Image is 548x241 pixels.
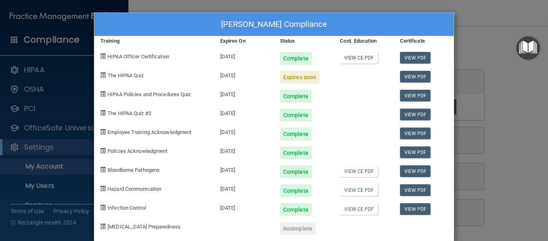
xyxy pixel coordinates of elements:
div: Complete [280,128,312,140]
a: View CE PDF [340,52,378,64]
div: Complete [280,146,312,159]
a: View PDF [400,165,431,177]
div: [DATE] [214,178,274,197]
a: View CE PDF [340,165,378,177]
div: Complete [280,184,312,197]
span: Policies Acknowledgment [108,148,167,154]
span: Employee Training Acknowledgment [108,129,191,135]
div: Certificate [394,36,454,46]
div: Complete [280,109,312,122]
div: Training [94,36,214,46]
span: Bloodborne Pathogens [108,167,160,173]
span: [MEDICAL_DATA] Preparedness [108,224,181,230]
div: Incomplete [280,222,316,235]
a: View PDF [400,90,431,101]
a: View CE PDF [340,203,378,215]
div: [DATE] [214,65,274,84]
span: The HIPAA Quiz #2 [108,110,151,116]
a: View PDF [400,52,431,64]
div: Expires On [214,36,274,46]
a: View PDF [400,146,431,158]
div: Cont. Education [334,36,394,46]
span: HIPAA Policies and Procedures Quiz [108,91,191,97]
div: [DATE] [214,197,274,216]
div: [DATE] [214,46,274,65]
a: View CE PDF [340,184,378,196]
a: View PDF [400,128,431,139]
div: [DATE] [214,159,274,178]
div: Status [274,36,334,46]
div: [DATE] [214,103,274,122]
a: View PDF [400,109,431,120]
div: Complete [280,52,312,65]
div: Complete [280,203,312,216]
span: Hazard Communication [108,186,161,192]
span: HIPAA Officer Certification [108,54,169,60]
div: Complete [280,90,312,103]
div: [DATE] [214,140,274,159]
div: Expires soon [280,71,319,84]
span: The HIPAA Quiz [108,72,144,78]
div: [PERSON_NAME] Compliance [94,13,454,36]
div: [DATE] [214,122,274,140]
div: [DATE] [214,84,274,103]
button: Open Resource Center [516,36,540,60]
a: View PDF [400,203,431,215]
div: Complete [280,165,312,178]
span: Infection Control [108,205,146,211]
a: View PDF [400,71,431,82]
a: View PDF [400,184,431,196]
